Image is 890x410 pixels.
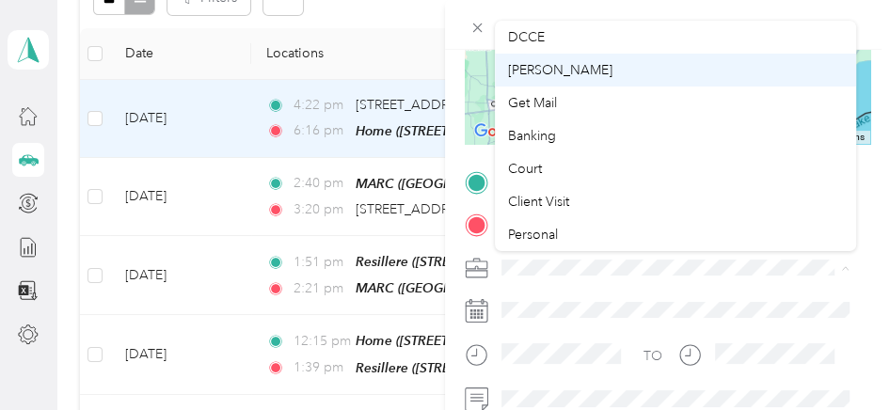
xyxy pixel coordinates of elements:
a: Open this area in Google Maps (opens a new window) [469,119,532,144]
span: Banking [508,128,556,144]
span: Personal [508,227,558,243]
span: Client Visit [508,194,569,210]
div: TO [644,346,662,366]
span: Get Mail [508,95,557,111]
span: DCCE [508,29,545,45]
span: Court [508,161,542,177]
iframe: Everlance-gr Chat Button Frame [785,305,890,410]
span: [PERSON_NAME] [508,62,612,78]
img: Google [469,119,532,144]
